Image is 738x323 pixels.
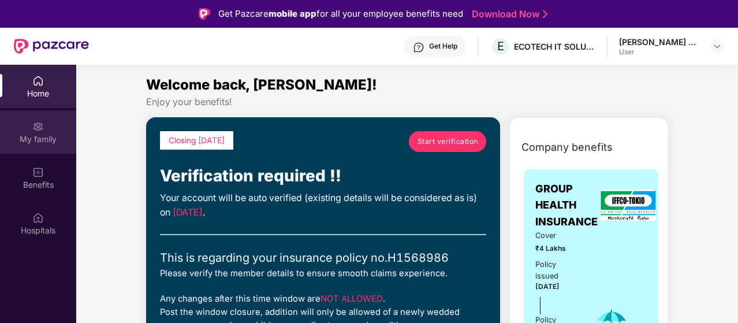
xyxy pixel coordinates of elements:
[535,230,577,242] span: Cover
[32,166,44,178] img: svg+xml;base64,PHN2ZyBpZD0iQmVuZWZpdHMiIHhtbG5zPSJodHRwOi8vd3d3LnczLm9yZy8yMDAwL3N2ZyIgd2lkdGg9Ij...
[543,8,547,20] img: Stroke
[14,39,89,54] img: New Pazcare Logo
[535,243,577,254] span: ₹4 Lakhs
[160,249,486,267] div: This is regarding your insurance policy no. H1568986
[269,8,316,19] strong: mobile app
[472,8,544,20] a: Download Now
[601,190,656,221] img: insurerLogo
[429,42,457,51] div: Get Help
[535,181,598,230] span: GROUP HEALTH INSURANCE
[32,121,44,132] img: svg+xml;base64,PHN2ZyB3aWR0aD0iMjAiIGhlaWdodD0iMjAiIHZpZXdCb3g9IjAgMCAyMCAyMCIgZmlsbD0ibm9uZSIgeG...
[418,136,478,147] span: Start verification
[160,267,486,280] div: Please verify the member details to ensure smooth claims experience.
[619,47,700,57] div: User
[199,8,210,20] img: Logo
[320,294,383,304] span: NOT ALLOWED
[535,259,577,282] div: Policy issued
[619,36,700,47] div: [PERSON_NAME] Tailor
[535,283,560,291] span: [DATE]
[32,212,44,224] img: svg+xml;base64,PHN2ZyBpZD0iSG9zcGl0YWxzIiB4bWxucz0iaHR0cDovL3d3dy53My5vcmcvMjAwMC9zdmciIHdpZHRoPS...
[218,7,463,21] div: Get Pazcare for all your employee benefits need
[409,131,486,152] a: Start verification
[413,42,424,53] img: svg+xml;base64,PHN2ZyBpZD0iSGVscC0zMngzMiIgeG1sbnM9Imh0dHA6Ly93d3cudzMub3JnLzIwMDAvc3ZnIiB3aWR0aD...
[160,164,486,189] div: Verification required !!
[497,39,504,53] span: E
[146,76,377,93] span: Welcome back, [PERSON_NAME]!
[169,136,225,145] span: Closing [DATE]
[514,41,595,52] div: ECOTECH IT SOLUTIONS PRIVATE LIMITED
[160,191,486,220] div: Your account will be auto verified (existing details will be considered as is) on .
[146,96,668,108] div: Enjoy your benefits!
[173,207,203,218] span: [DATE]
[32,75,44,87] img: svg+xml;base64,PHN2ZyBpZD0iSG9tZSIgeG1sbnM9Imh0dHA6Ly93d3cudzMub3JnLzIwMDAvc3ZnIiB3aWR0aD0iMjAiIG...
[713,42,722,51] img: svg+xml;base64,PHN2ZyBpZD0iRHJvcGRvd24tMzJ4MzIiIHhtbG5zPSJodHRwOi8vd3d3LnczLm9yZy8yMDAwL3N2ZyIgd2...
[521,139,613,155] span: Company benefits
